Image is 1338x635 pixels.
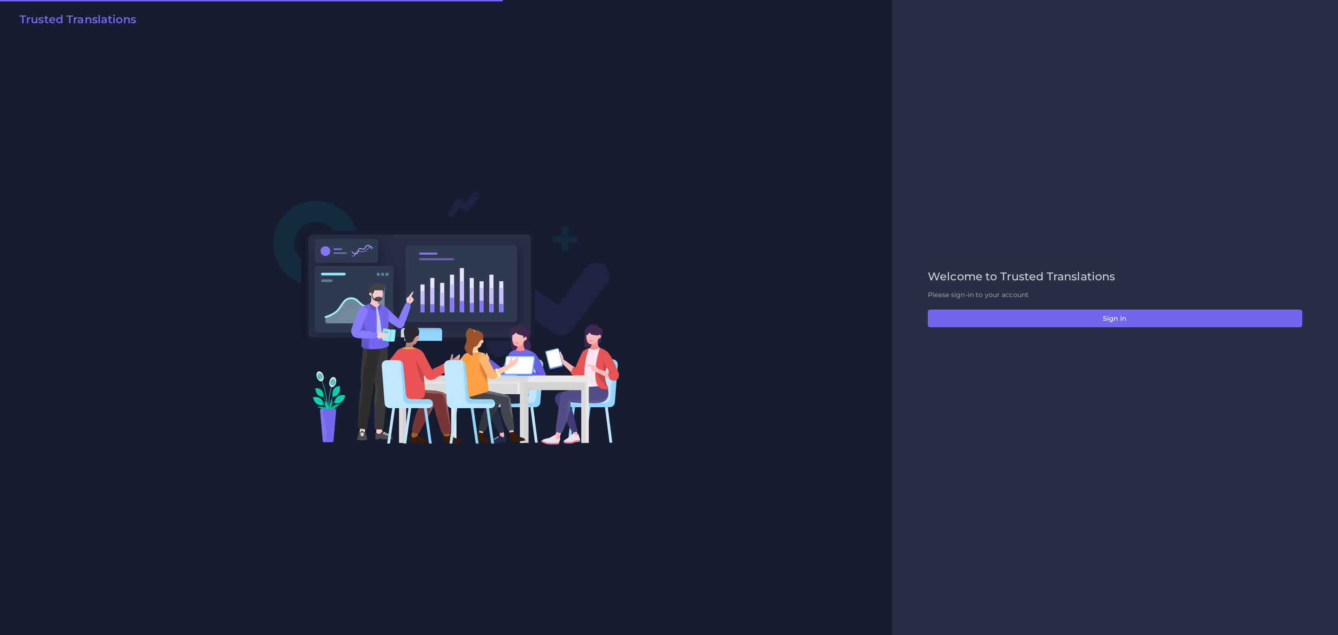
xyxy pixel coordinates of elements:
[928,310,1302,327] button: Sign in
[273,191,620,445] img: Login V2
[928,290,1302,300] p: Please sign-in to your account
[928,270,1302,284] h2: Welcome to Trusted Translations
[13,13,136,30] a: Trusted Translations
[20,13,136,26] h2: Trusted Translations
